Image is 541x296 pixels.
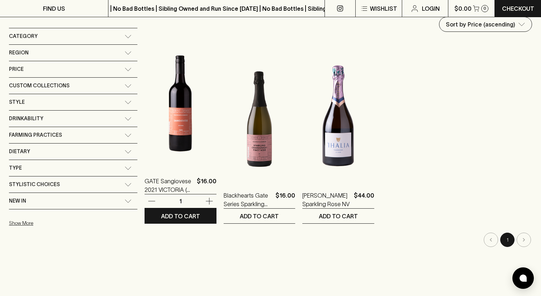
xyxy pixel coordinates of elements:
[161,212,200,220] p: ADD TO CART
[9,48,29,57] span: Region
[302,209,374,223] button: ADD TO CART
[9,65,24,74] span: Price
[9,111,137,127] div: Drinkability
[9,160,137,176] div: Type
[9,61,137,77] div: Price
[9,176,137,193] div: Stylistic Choices
[9,147,30,156] span: Dietary
[370,4,397,13] p: Wishlist
[9,164,22,173] span: Type
[446,20,515,29] p: Sort by Price (ascending)
[520,275,527,282] img: bubble-icon
[483,6,486,10] p: 0
[145,177,194,194] a: GATE Sangiovese 2021 VICTORIA ( Peach Label ) Blackhearts Series
[145,209,216,223] button: ADD TO CART
[224,55,296,180] img: Blackhearts Gate Series Sparkling NV
[454,4,472,13] p: $0.00
[319,212,358,220] p: ADD TO CART
[302,191,351,208] a: [PERSON_NAME] Sparkling Rose NV
[145,41,216,166] img: GATE Sangiovese 2021 VICTORIA ( Peach Label ) Blackhearts Series
[9,196,26,205] span: New In
[422,4,440,13] p: Login
[9,78,137,94] div: Custom Collections
[145,233,532,247] nav: pagination navigation
[302,55,374,180] img: Thalia Sparkling Rose NV
[9,81,69,90] span: Custom Collections
[224,209,296,223] button: ADD TO CART
[43,4,65,13] p: FIND US
[9,28,137,44] div: Category
[9,45,137,61] div: Region
[502,4,534,13] p: Checkout
[9,114,43,123] span: Drinkability
[172,197,189,205] p: 1
[9,216,103,231] button: Show More
[224,191,273,208] a: Blackhearts Gate Series Sparkling NV
[9,193,137,209] div: New In
[9,180,60,189] span: Stylistic Choices
[276,191,295,208] p: $16.00
[9,98,25,107] span: Style
[9,131,62,140] span: Farming Practices
[354,191,374,208] p: $44.00
[500,233,515,247] button: page 1
[439,17,532,31] div: Sort by Price (ascending)
[9,127,137,143] div: Farming Practices
[240,212,279,220] p: ADD TO CART
[197,177,216,194] p: $16.00
[9,144,137,160] div: Dietary
[9,32,38,41] span: Category
[9,94,137,110] div: Style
